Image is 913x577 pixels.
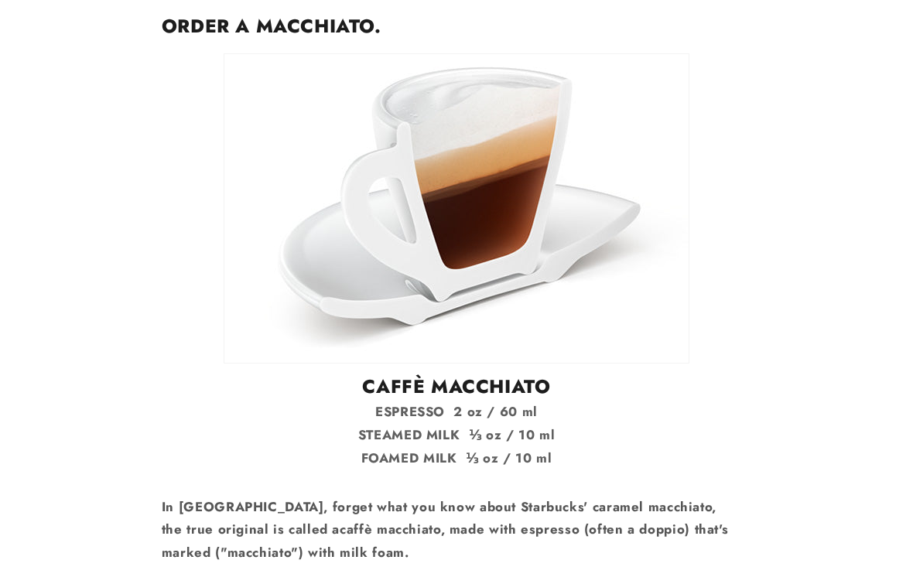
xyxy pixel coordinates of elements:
h2: Order a macchiato. [162,14,751,38]
strong: caffè macchiato [340,520,440,538]
h2: CAFFÈ MACCHIATO [162,374,751,398]
p: In [GEOGRAPHIC_DATA], forget what you know about Starbucks' caramel macchiato, the true original ... [162,496,751,565]
img: Italian caffè macchiato is marked with milk foam. [224,53,689,364]
p: ESPRESSO 2 oz / 60 ml STEAMED MILK ⅓ oz / 10 ml FOAMED MILK ⅓ oz / 10 ml [162,401,751,469]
